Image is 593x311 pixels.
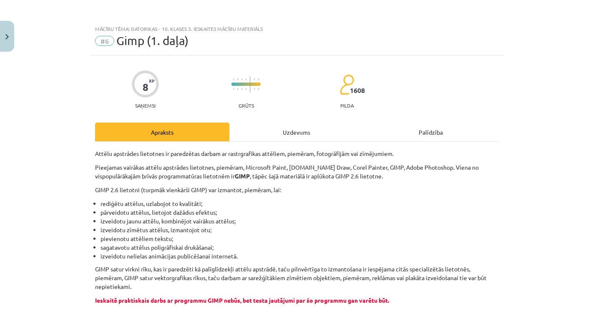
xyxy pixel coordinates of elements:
img: icon-short-line-57e1e144782c952c97e751825c79c345078a6d821885a25fce030b3d8c18986b.svg [241,88,242,90]
img: students-c634bb4e5e11cddfef0936a35e636f08e4e9abd3cc4e673bd6f9a4125e45ecb1.svg [339,74,354,95]
img: icon-short-line-57e1e144782c952c97e751825c79c345078a6d821885a25fce030b3d8c18986b.svg [233,88,234,90]
strong: GIMP [235,172,250,180]
img: icon-short-line-57e1e144782c952c97e751825c79c345078a6d821885a25fce030b3d8c18986b.svg [254,88,255,90]
img: icon-short-line-57e1e144782c952c97e751825c79c345078a6d821885a25fce030b3d8c18986b.svg [237,88,238,90]
img: icon-short-line-57e1e144782c952c97e751825c79c345078a6d821885a25fce030b3d8c18986b.svg [254,78,255,80]
span: Ieskaitē praktiskais darbs ar programmu GIMP nebūs, bet testa jautājumi par šo programmu gan varē... [95,296,389,304]
img: icon-short-line-57e1e144782c952c97e751825c79c345078a6d821885a25fce030b3d8c18986b.svg [258,88,259,90]
li: izveidotu nelielas animācijas publicēšanai internetā. [101,252,498,261]
span: #6 [95,36,114,46]
li: sagatavotu attēlus poligrāfiskai drukāšanai; [101,243,498,252]
img: icon-short-line-57e1e144782c952c97e751825c79c345078a6d821885a25fce030b3d8c18986b.svg [237,78,238,80]
img: icon-short-line-57e1e144782c952c97e751825c79c345078a6d821885a25fce030b3d8c18986b.svg [233,78,234,80]
li: pievienotu attēliem tekstu; [101,234,498,243]
span: 1608 [350,87,365,94]
div: 8 [143,81,148,93]
img: icon-long-line-d9ea69661e0d244f92f715978eff75569469978d946b2353a9bb055b3ed8787d.svg [250,76,251,93]
img: icon-short-line-57e1e144782c952c97e751825c79c345078a6d821885a25fce030b3d8c18986b.svg [241,78,242,80]
div: Palīdzība [364,123,498,141]
p: Saņemsi [132,103,159,108]
p: GIMP 2.6 lietotni (turpmāk vienkārši GIMP) var izmantot, piemēram, lai: [95,186,498,194]
li: rediģētu attēlus, uzlabojot to kvalitāti; [101,199,498,208]
div: Uzdevums [229,123,364,141]
li: izveidotu jaunu attēlu, kombinējot vairākus attēlus; [101,217,498,226]
img: icon-close-lesson-0947bae3869378f0d4975bcd49f059093ad1ed9edebbc8119c70593378902aed.svg [5,34,9,40]
p: Grūts [239,103,254,108]
p: Attēlu apstrādes lietotnes ir paredzētas darbam ar rastrgrafikas attēliem, piemēram, fotogrāfijām... [95,149,498,158]
img: icon-short-line-57e1e144782c952c97e751825c79c345078a6d821885a25fce030b3d8c18986b.svg [258,78,259,80]
span: XP [149,78,154,83]
span: Gimp (1. daļa) [116,34,188,48]
div: Mācību tēma: Datorikas - 10. klases 3. ieskaites mācību materiāls [95,26,498,32]
div: Apraksts [95,123,229,141]
li: pārveidotu attēlus, lietojot dažādus efektus; [101,208,498,217]
p: pilda [340,103,354,108]
p: GIMP satur virkni rīku, kas ir paredzēti kā palīglīdzekļi attēlu apstrādē, taču pilnvērtīga to iz... [95,265,498,291]
li: izveidotu zīmētus attēlus, izmantojot otu; [101,226,498,234]
p: Pieejamas vairākas attēlu apstrādes lietotnes, piemēram, Microsoft Paint, [DOMAIN_NAME] Draw, Cor... [95,163,498,181]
